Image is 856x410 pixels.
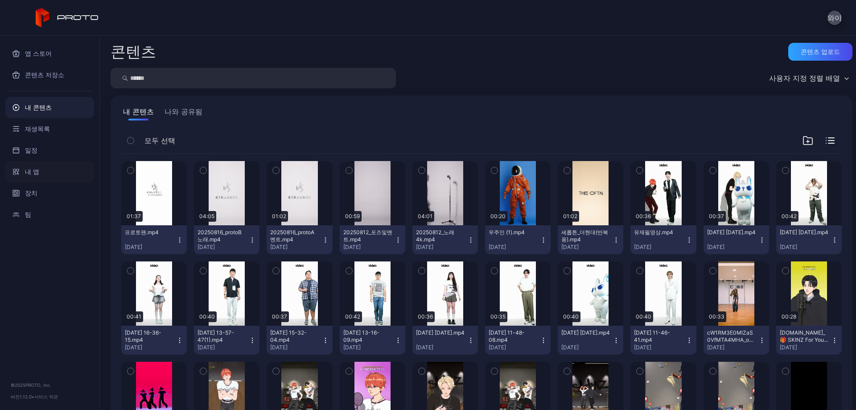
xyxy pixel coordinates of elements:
div: 우주인 (1).mp4 [489,229,538,236]
div: 2025-07-26 11-13-04.mp4 [561,329,610,336]
div: 20250816_protoA멘트.mp4 [270,229,319,243]
font: 나와 공유됨 [165,107,202,116]
a: 일정 [5,140,94,161]
font: [DATE] [270,344,288,351]
button: 내 콘텐츠 [121,106,156,120]
button: 20250812_노래4k.mp4[DATE] [412,225,478,254]
font: [DATE] [198,244,215,250]
div: 2025-07-26 13-57-47(1).mp4 [198,329,247,344]
div: 유재필영상.mp4 [634,229,683,236]
div: 20250816_protoB노래.mp4 [198,229,247,243]
font: 서비스 약관 [34,394,58,399]
font: 유재필영상.mp4 [634,229,673,236]
a: 앱 스토어 [5,43,94,64]
button: [DATE] 13-16-09.mp4[DATE] [340,326,405,355]
button: 사용자 지정 정렬 배열 [765,68,852,88]
font: 내 콘텐츠 [123,107,154,116]
button: [DATE] [DATE].mp4[DATE] [558,326,623,355]
font: [DATE] [707,244,724,250]
font: [DATE] [634,344,651,351]
div: 프로토팬.mp4 [125,229,174,236]
button: 나와 공유됨 [163,106,204,120]
a: 내 앱 [5,161,94,182]
font: 20250816_protoB노래.mp4 [198,229,242,243]
div: 2025-07-27 11-27-32.mp4 [707,229,756,236]
button: 세롭튼_더현대(반복용).mp4[DATE] [558,225,623,254]
button: [DATE] 11-46-41.mp4[DATE] [630,326,696,355]
div: 20250812_노래4k.mp4 [416,229,465,243]
a: 내 콘텐츠 [5,97,94,118]
button: [DATE] 16-36-15.mp4[DATE] [121,326,187,355]
font: [DOMAIN_NAME]_🎁 SKINZ For You #커버 #DOVIN #skinz #[PERSON_NAME] #미津玄師 #레몬 #반바지_1080p.mp4 [780,329,829,379]
a: 팀 [5,204,94,225]
font: [DATE] [DATE].mp4 [707,229,756,236]
button: 유재필영상.mp4[DATE] [630,225,696,254]
font: [DATE] [561,244,579,250]
font: 우주인 (1).mp4 [489,229,525,236]
div: 2025-07-26 11-27-02.mp4 [416,329,465,336]
font: 1.12.0 [20,394,32,399]
font: [DATE] [343,344,361,351]
font: 팀 [25,211,31,218]
div: 20250812_포즈및멘트.mp4 [343,229,392,243]
font: 앱 스토어 [25,50,52,57]
font: cW1RM3E0MlZaS0VfMTA4MHA_out.mp4 [707,329,755,350]
font: [DATE] [DATE].mp4 [416,329,465,336]
font: [DATE] [707,344,724,351]
div: 2025-07-26 11-48-08.mp4 [489,329,538,344]
button: cW1RM3E0MlZaS0VfMTA4MHA_out.mp4[DATE] [704,326,769,355]
div: 세롭튼_더현대(반복용).mp4 [561,229,610,243]
button: [DATE] [DATE].mp4[DATE] [704,225,769,254]
font: 20250812_포즈및멘트.mp4 [343,229,392,243]
font: 콘텐츠 업로드 [801,48,840,55]
button: [DATE] [DATE].mp4[DATE] [776,225,842,254]
font: 내 앱 [25,168,39,175]
font: [DATE] [DATE].mp4 [780,229,828,236]
font: 프로토팬.mp4 [125,229,159,236]
font: 20250812_노래4k.mp4 [416,229,454,243]
button: 와이 [827,11,842,25]
button: 20250812_포즈및멘트.mp4[DATE] [340,225,405,254]
font: [DATE] [780,344,797,351]
div: 2025-07-26 17-08-24.mp4 [780,229,829,236]
font: PROTO, Inc. [25,382,51,388]
font: [DATE] 13-57-47(1).mp4 [198,329,234,343]
font: 2025 [15,382,25,388]
font: 사용자 지정 정렬 배열 [769,74,840,83]
font: [DATE] 15-32-04.mp4 [270,329,307,343]
font: [DATE] [416,244,433,250]
font: 콘텐츠 [111,42,156,61]
font: 와이 [827,13,842,22]
font: • [32,394,34,399]
font: 콘텐츠 저장소 [25,71,64,79]
div: 2025-07-26 16-36-15.mp4 [125,329,174,344]
button: [DATE] [DATE].mp4[DATE] [412,326,478,355]
div: 2025-07-26 15-32-04.mp4 [270,329,319,344]
font: 20250816_protoA멘트.mp4 [270,229,314,243]
div: SSYouTube.online_🎁 SKINZ For You #커버 #DOVIN #skinz #켄시요네즈 #미津玄師 #레몬 #반바지_1080p.mp4 [780,329,829,344]
font: [DATE] [489,344,506,351]
font: © [11,382,15,388]
font: [DATE] 11-46-41.mp4 [634,329,670,343]
font: [DATE] 13-16-09.mp4 [343,329,379,343]
button: 프로토팬.mp4[DATE] [121,225,187,254]
font: 내 콘텐츠 [25,104,52,111]
font: [DATE] 11-48-08.mp4 [489,329,525,343]
button: 20250816_protoA멘트.mp4[DATE] [267,225,332,254]
div: 2025-07-26 13-16-09.mp4 [343,329,392,344]
button: [DATE] 11-48-08.mp4[DATE] [485,326,551,355]
font: [DATE] [489,244,506,250]
button: 20250816_protoB노래.mp4[DATE] [194,225,259,254]
button: 콘텐츠 업로드 [788,43,852,61]
font: [DATE] [125,344,142,351]
font: 일정 [25,146,37,154]
font: [DATE] [780,244,797,250]
div: cW1RM3E0MlZaS0VfMTA4MHA_out.mp4 [707,329,756,344]
font: 장치 [25,189,37,197]
font: 재생목록 [25,125,50,133]
a: 재생목록 [5,118,94,140]
font: 버전 [11,394,20,399]
button: [DATE] 13-57-47(1).mp4[DATE] [194,326,259,355]
font: [DATE] [634,244,651,250]
div: 2025-07-26 11-46-41.mp4 [634,329,683,344]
